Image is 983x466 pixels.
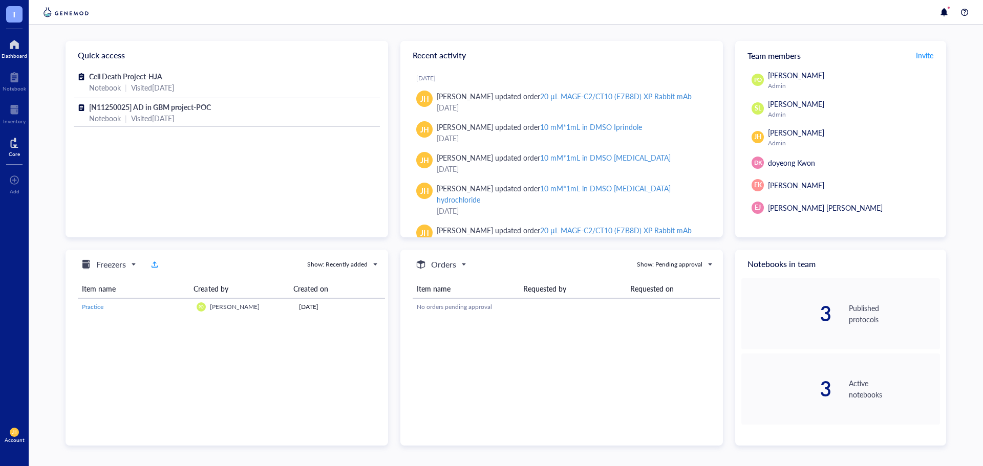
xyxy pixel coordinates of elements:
[409,86,715,117] a: JH[PERSON_NAME] updated order20 µL MAGE-C2/CT10 (E7B8D) XP Rabbit mAb[DATE]
[768,203,883,213] span: [PERSON_NAME] [PERSON_NAME]
[431,258,456,271] h5: Orders
[437,183,707,205] div: [PERSON_NAME] updated order
[768,110,936,119] div: Admin
[768,158,815,168] span: doyeong Kwon
[540,152,670,163] div: 10 mM*1mL in DMSO [MEDICAL_DATA]
[437,121,642,132] div: [PERSON_NAME] updated order
[420,93,429,104] span: JH
[125,82,127,93] div: |
[125,113,127,124] div: |
[2,53,27,59] div: Dashboard
[409,220,715,251] a: JH[PERSON_NAME] updated order20 µL MAGE-C2/CT10 (E7B8D) XP Rabbit mAb[DATE]
[89,113,121,124] div: Notebook
[437,183,671,205] div: 10 mM*1mL in DMSO [MEDICAL_DATA] hydrochloride
[420,185,429,196] span: JH
[299,302,381,312] div: [DATE]
[131,82,174,93] div: Visited [DATE]
[768,82,936,90] div: Admin
[437,205,707,216] div: [DATE]
[2,36,27,59] a: Dashboard
[210,302,260,311] span: [PERSON_NAME]
[735,41,946,70] div: Team members
[637,260,702,269] div: Show: Pending approval
[5,437,25,443] div: Account
[540,122,642,132] div: 10 mM*1mL in DMSO Iprindole
[768,99,824,109] span: [PERSON_NAME]
[3,85,26,92] div: Notebook
[437,132,707,144] div: [DATE]
[519,279,626,298] th: Requested by
[741,379,832,399] div: 3
[437,91,692,102] div: [PERSON_NAME] updated order
[915,47,934,63] button: Invite
[755,203,761,212] span: EJ
[3,118,26,124] div: Inventory
[307,260,368,269] div: Show: Recently added
[437,102,707,113] div: [DATE]
[189,279,289,298] th: Created by
[437,152,671,163] div: [PERSON_NAME] updated order
[754,181,762,190] span: EK
[400,41,723,70] div: Recent activity
[12,8,17,20] span: T
[89,71,162,81] span: Cell Death Project-HJA
[66,41,388,70] div: Quick access
[9,151,20,157] div: Core
[89,102,211,112] span: [N11250025] AD in GBM project-POC
[9,135,20,157] a: Core
[849,378,940,400] div: Active notebooks
[754,132,761,142] span: JH
[82,302,103,311] span: Practice
[413,279,519,298] th: Item name
[199,304,204,309] span: PO
[768,139,936,147] div: Admin
[289,279,377,298] th: Created on
[409,148,715,179] a: JH[PERSON_NAME] updated order10 mM*1mL in DMSO [MEDICAL_DATA][DATE]
[78,279,189,298] th: Item name
[417,302,716,312] div: No orders pending approval
[41,6,91,18] img: genemod-logo
[741,303,832,324] div: 3
[420,124,429,135] span: JH
[3,69,26,92] a: Notebook
[437,163,707,174] div: [DATE]
[849,302,940,325] div: Published protocols
[626,279,720,298] th: Requested on
[409,179,715,220] a: JH[PERSON_NAME] updated order10 mM*1mL in DMSO [MEDICAL_DATA] hydrochloride[DATE]
[420,154,429,166] span: JH
[768,127,824,138] span: [PERSON_NAME]
[82,302,188,312] a: Practice
[10,188,19,194] div: Add
[768,180,824,190] span: [PERSON_NAME]
[754,159,762,167] span: DK
[540,91,691,101] div: 20 µL MAGE-C2/CT10 (E7B8D) XP Rabbit mAb
[3,102,26,124] a: Inventory
[754,76,762,84] span: PO
[131,113,174,124] div: Visited [DATE]
[416,74,715,82] div: [DATE]
[96,258,126,271] h5: Freezers
[12,430,17,435] span: JH
[735,250,946,278] div: Notebooks in team
[409,117,715,148] a: JH[PERSON_NAME] updated order10 mM*1mL in DMSO Iprindole[DATE]
[768,70,824,80] span: [PERSON_NAME]
[755,104,761,113] span: SL
[89,82,121,93] div: Notebook
[916,50,933,60] span: Invite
